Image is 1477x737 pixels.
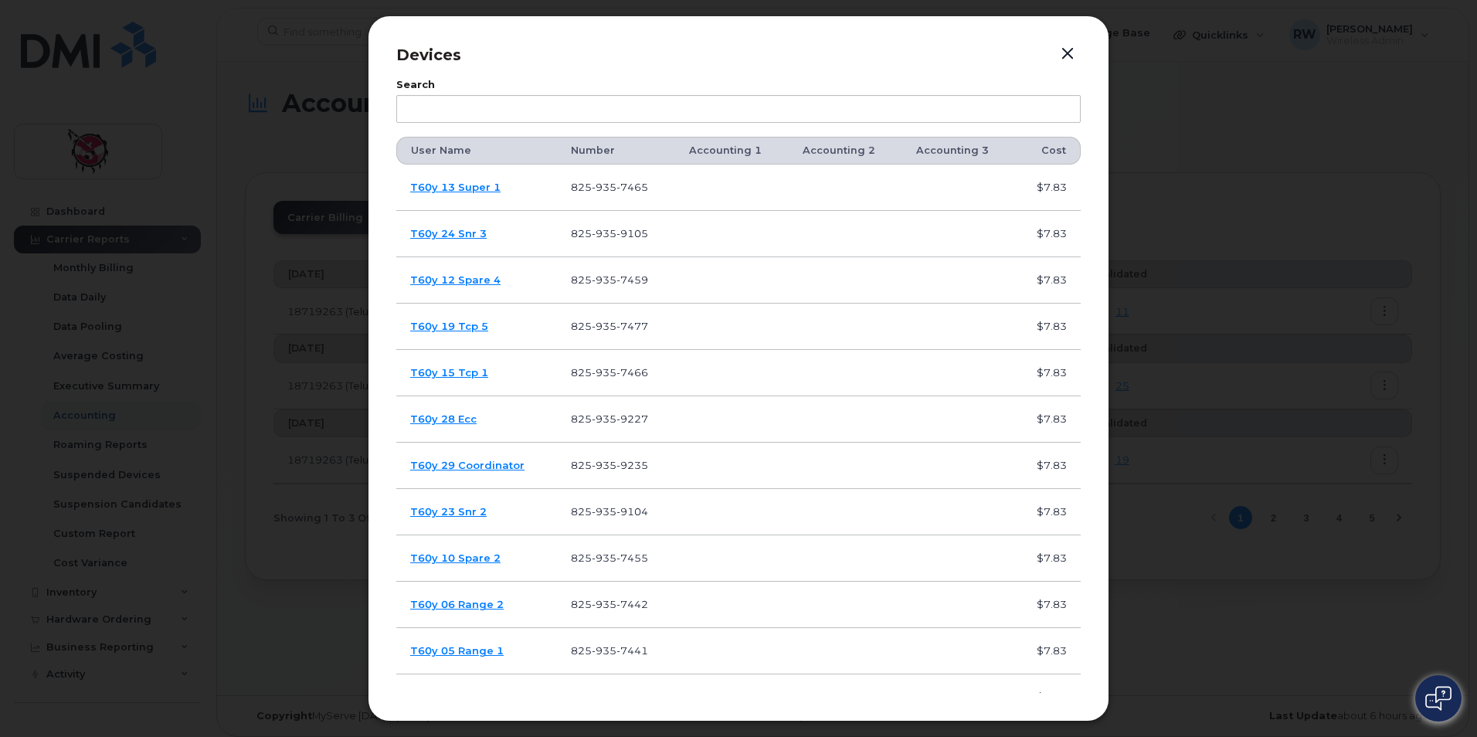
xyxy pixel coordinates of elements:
span: 825 [571,459,648,471]
span: 7477 [616,320,648,332]
td: $7.83 [1015,443,1081,489]
span: 825 [571,320,648,332]
span: 7466 [616,366,648,379]
span: 9235 [616,459,648,471]
span: 825 [571,366,648,379]
span: 9227 [616,413,648,425]
img: Open chat [1425,686,1452,711]
td: $7.83 [1015,304,1081,350]
td: $7.83 [1015,350,1081,396]
span: 935 [592,273,616,286]
a: T60y 12 Spare 4 [410,273,501,286]
a: T60y 28 Ecc [410,413,477,425]
td: $7.83 [1015,396,1081,443]
span: 825 [571,413,648,425]
span: 935 [592,366,616,379]
span: 935 [592,320,616,332]
td: $7.83 [1015,257,1081,304]
span: 7459 [616,273,648,286]
a: T60y 29 Coordinator [410,459,525,471]
a: T60y 15 Tcp 1 [410,366,488,379]
span: 935 [592,459,616,471]
span: 935 [592,413,616,425]
span: 825 [571,273,648,286]
a: T60y 19 Tcp 5 [410,320,488,332]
